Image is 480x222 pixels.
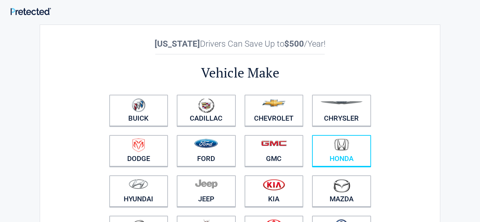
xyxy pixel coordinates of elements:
[129,179,148,189] img: hyundai
[312,95,371,126] a: Chrysler
[284,39,304,49] b: $500
[312,175,371,207] a: Mazda
[245,135,304,167] a: GMC
[105,39,375,49] h2: Drivers Can Save Up to /Year
[198,98,214,113] img: cadillac
[105,64,375,82] h2: Vehicle Make
[109,175,168,207] a: Hyundai
[177,95,236,126] a: Cadillac
[132,98,145,112] img: buick
[263,179,285,190] img: kia
[109,135,168,167] a: Dodge
[11,8,51,15] img: Main Logo
[262,99,286,107] img: chevrolet
[132,139,145,152] img: dodge
[312,135,371,167] a: Honda
[333,179,350,193] img: mazda
[155,39,200,49] b: [US_STATE]
[177,175,236,207] a: Jeep
[194,139,218,148] img: ford
[334,139,349,151] img: honda
[177,135,236,167] a: Ford
[195,179,218,189] img: jeep
[245,95,304,126] a: Chevrolet
[245,175,304,207] a: Kia
[109,95,168,126] a: Buick
[320,101,363,105] img: chrysler
[261,140,287,146] img: gmc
